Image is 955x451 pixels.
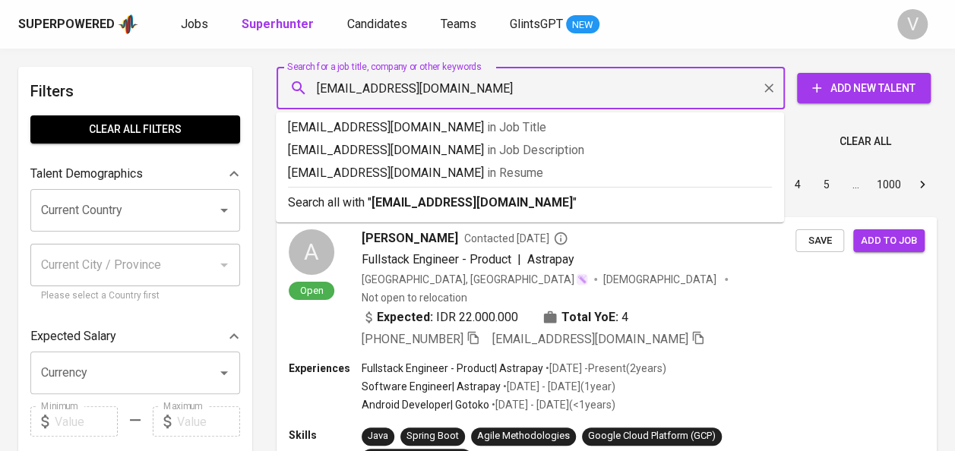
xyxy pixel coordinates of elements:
[803,232,836,250] span: Save
[501,379,615,394] p: • [DATE] - [DATE] ( 1 year )
[213,200,235,221] button: Open
[30,115,240,143] button: Clear All filters
[853,229,925,253] button: Add to job
[910,172,934,197] button: Go to next page
[362,229,458,248] span: [PERSON_NAME]
[843,177,868,192] div: …
[30,321,240,352] div: Expected Salary
[347,17,407,31] span: Candidates
[441,17,476,31] span: Teams
[289,361,362,376] p: Experiences
[289,427,362,443] p: Skills
[809,79,919,98] span: Add New Talent
[362,332,463,346] span: [PHONE_NUMBER]
[362,397,489,412] p: Android Developer | Gotoko
[30,79,240,103] h6: Filters
[362,252,511,266] span: Fullstack Engineer - Product
[833,128,897,156] button: Clear All
[477,429,570,443] div: Agile Methodologies
[242,17,314,31] b: Superhunter
[441,15,479,34] a: Teams
[41,289,229,304] p: Please select a Country first
[181,17,208,31] span: Jobs
[30,165,143,183] p: Talent Demographics
[213,362,235,383] button: Open
[758,77,779,99] button: Clear
[510,17,563,31] span: GlintsGPT
[561,308,618,326] b: Total YoE:
[362,308,518,326] div: IDR 22.000.000
[795,229,844,253] button: Save
[372,195,573,210] b: [EMAIL_ADDRESS][DOMAIN_NAME]
[368,429,388,443] div: Java
[464,231,568,246] span: Contacted [DATE]
[621,308,628,326] span: 4
[489,397,615,412] p: • [DATE] - [DATE] ( <1 years )
[43,120,228,139] span: Clear All filters
[487,120,546,134] span: in Job Title
[797,73,931,103] button: Add New Talent
[288,164,772,182] p: [EMAIL_ADDRESS][DOMAIN_NAME]
[18,13,138,36] a: Superpoweredapp logo
[362,290,467,305] p: Not open to relocation
[289,229,334,275] div: A
[786,172,810,197] button: Go to page 4
[294,284,330,297] span: Open
[377,308,433,326] b: Expected:
[527,252,574,266] span: Astrapay
[347,15,410,34] a: Candidates
[288,141,772,159] p: [EMAIL_ADDRESS][DOMAIN_NAME]
[492,332,688,346] span: [EMAIL_ADDRESS][DOMAIN_NAME]
[18,16,115,33] div: Superpowered
[840,132,891,151] span: Clear All
[603,272,719,287] span: [DEMOGRAPHIC_DATA]
[553,231,568,246] svg: By Batam recruiter
[487,143,584,157] span: in Job Description
[30,159,240,189] div: Talent Demographics
[566,17,599,33] span: NEW
[242,15,317,34] a: Superhunter
[872,172,906,197] button: Go to page 1000
[517,251,521,269] span: |
[861,232,917,250] span: Add to job
[55,406,118,437] input: Value
[181,15,211,34] a: Jobs
[814,172,839,197] button: Go to page 5
[576,273,588,285] img: magic_wand.svg
[668,172,937,197] nav: pagination navigation
[177,406,240,437] input: Value
[118,13,138,36] img: app logo
[288,118,772,137] p: [EMAIL_ADDRESS][DOMAIN_NAME]
[510,15,599,34] a: GlintsGPT NEW
[362,361,543,376] p: Fullstack Engineer - Product | Astrapay
[543,361,666,376] p: • [DATE] - Present ( 2 years )
[406,429,459,443] div: Spring Boot
[588,429,716,443] div: Google Cloud Platform (GCP)
[362,272,588,287] div: [GEOGRAPHIC_DATA], [GEOGRAPHIC_DATA]
[362,379,501,394] p: Software Engineer | Astrapay
[897,9,928,39] div: V
[30,327,116,345] p: Expected Salary
[288,194,772,212] p: Search all with " "
[487,166,543,180] span: in Resume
